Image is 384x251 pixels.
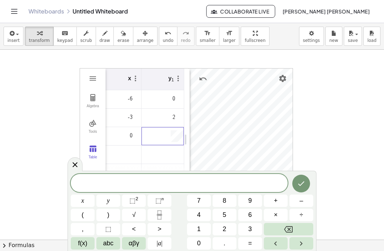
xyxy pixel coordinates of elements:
[53,27,77,46] button: keyboardkeypad
[133,27,158,46] button: arrange
[264,223,313,235] button: Backspace
[9,6,20,17] button: Toggle navigation
[197,72,209,85] button: Undo
[80,68,293,210] div: Graphing Calculator
[82,224,84,234] span: ,
[181,38,191,43] span: redo
[213,209,236,221] button: 5
[7,38,20,43] span: insert
[344,27,362,46] button: save
[325,27,342,46] button: new
[100,38,110,43] span: draw
[80,38,92,43] span: scrub
[113,27,133,46] button: erase
[289,209,313,221] button: Divide
[148,237,171,250] button: Absolute value
[96,195,120,207] button: y
[76,27,96,46] button: scrub
[89,74,97,83] img: Main Menu
[276,72,289,85] button: Settings
[238,223,262,235] button: 3
[168,73,174,81] div: y
[348,38,358,43] span: save
[4,27,23,46] button: insert
[226,29,233,38] i: format_size
[107,196,110,206] span: y
[135,196,138,201] sup: 2
[107,210,110,220] span: )
[96,209,120,221] button: )
[137,38,154,43] span: arrange
[223,210,226,220] span: 5
[200,38,215,43] span: smaller
[171,77,174,82] sub: 1
[212,8,269,15] span: Collaborate Live
[219,27,239,46] button: format_sizelarger
[132,224,136,234] span: <
[300,210,303,220] span: ÷
[99,109,135,126] div: -3
[128,73,131,81] div: x
[274,210,278,220] span: ×
[238,237,262,250] button: Equals
[163,38,174,43] span: undo
[329,38,338,43] span: new
[28,8,64,15] a: Whiteboards
[190,69,293,211] canvas: Graphics View 1
[248,224,252,234] span: 3
[155,197,161,204] span: ⬚
[197,210,201,220] span: 4
[117,38,129,43] span: erase
[57,38,73,43] span: keypad
[157,240,158,247] span: |
[363,27,380,46] button: load
[197,196,201,206] span: 7
[187,209,211,221] button: 4
[238,209,262,221] button: 6
[71,209,95,221] button: (
[187,195,211,207] button: 7
[96,237,120,250] button: Alphabet
[182,29,189,38] i: redo
[274,196,278,206] span: +
[241,27,269,46] button: fullscreen
[122,209,146,221] button: Square root
[197,224,201,234] span: 1
[223,224,226,234] span: 2
[264,195,288,207] button: Plus
[96,27,114,46] button: draw
[159,27,177,46] button: undoundo
[99,127,135,145] div: 0
[81,155,104,165] div: Table
[129,239,139,248] span: αβγ
[148,195,171,207] button: Superscript
[289,195,313,207] button: Minus
[292,175,310,192] button: Done
[81,104,104,114] div: Algebra
[196,27,219,46] button: format_sizesmaller
[81,196,84,206] span: x
[105,224,111,234] span: ⬚
[158,224,161,234] span: >
[248,239,252,248] span: =
[165,29,171,38] i: undo
[204,29,211,38] i: format_size
[277,5,375,18] button: [PERSON_NAME] [PERSON_NAME]
[289,237,313,250] button: Right arrow
[161,240,162,247] span: |
[25,27,54,46] button: transform
[223,196,226,206] span: 8
[71,195,95,207] button: x
[142,109,178,126] div: 2
[99,91,135,108] div: -6
[238,195,262,207] button: 9
[264,237,288,250] button: Left arrow
[62,29,68,38] i: keyboard
[122,237,146,250] button: Greek alphabet
[367,38,377,43] span: load
[299,27,324,46] button: settings
[213,237,236,250] button: .
[71,223,95,235] button: ,
[187,237,211,250] button: 0
[161,196,164,201] sup: n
